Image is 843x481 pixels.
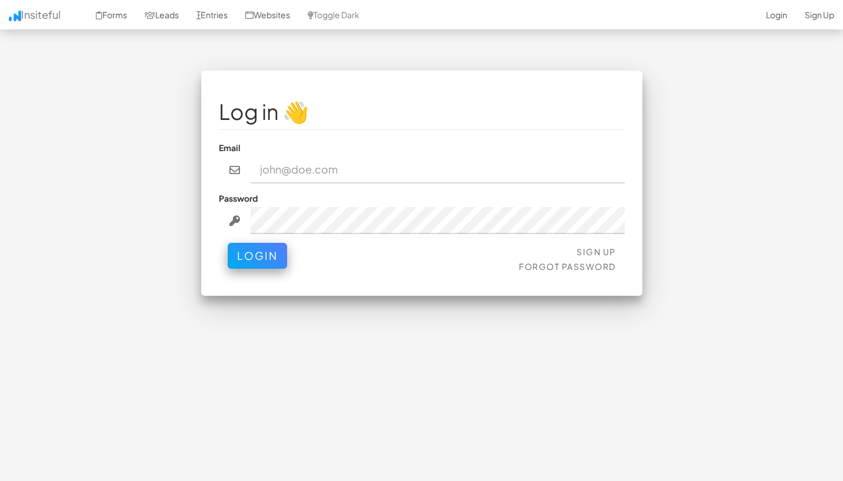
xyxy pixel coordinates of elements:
[577,246,616,257] a: Sign Up
[251,156,625,183] input: john@doe.com
[519,261,616,272] a: Forgot Password
[9,11,21,21] img: icon.png
[228,243,287,269] button: Login
[219,142,241,153] label: Email
[219,192,258,204] label: Password
[219,100,625,123] h1: Log in 👋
